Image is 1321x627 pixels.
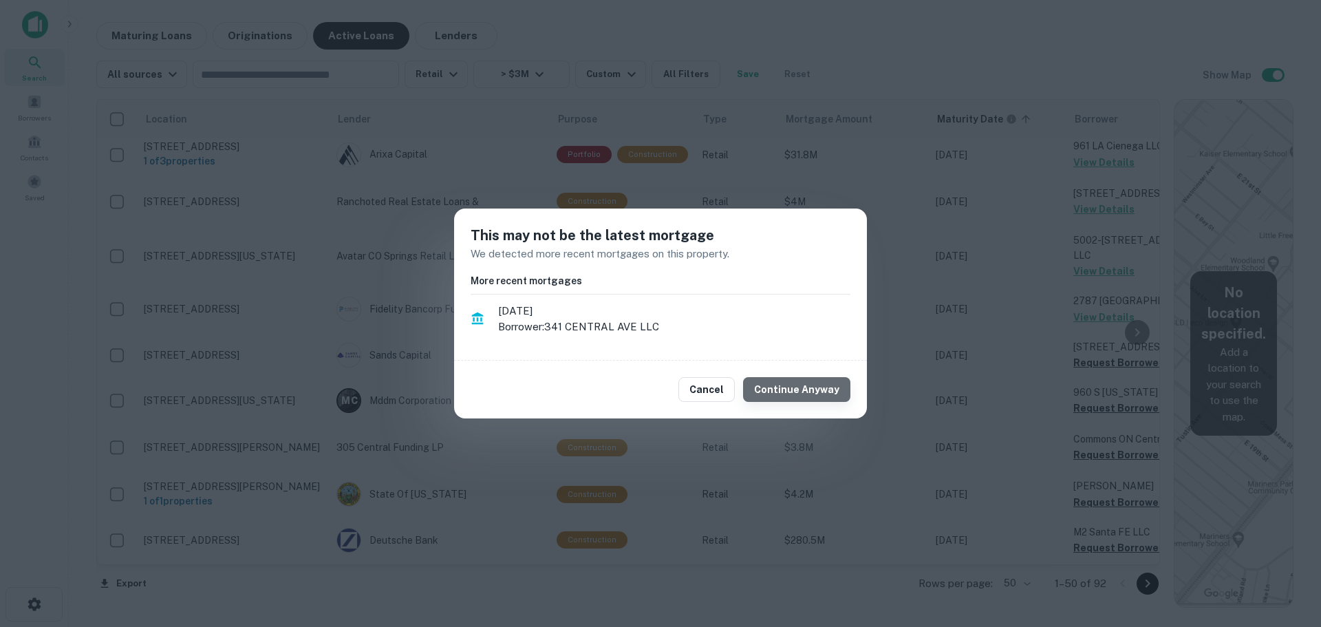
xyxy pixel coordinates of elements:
span: [DATE] [498,303,850,319]
iframe: Chat Widget [1252,517,1321,583]
button: Continue Anyway [743,377,850,402]
button: Cancel [678,377,735,402]
p: We detected more recent mortgages on this property. [471,246,850,262]
h6: More recent mortgages [471,273,850,288]
p: Borrower: 341 CENTRAL AVE LLC [498,319,850,335]
h5: This may not be the latest mortgage [471,225,850,246]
